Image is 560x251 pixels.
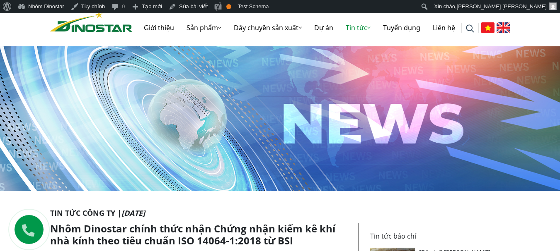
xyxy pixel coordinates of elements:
[457,3,547,10] span: [PERSON_NAME] [PERSON_NAME]
[50,11,132,32] img: Nhôm Dinostar
[370,231,505,241] p: Tin tức báo chí
[180,14,228,41] a: Sản phẩm
[138,14,180,41] a: Giới thiệu
[308,14,339,41] a: Dự án
[50,208,510,219] p: Tin tức Công ty |
[481,22,495,33] img: Tiếng Việt
[226,4,231,9] div: OK
[121,208,145,218] i: [DATE]
[497,22,510,33] img: English
[427,14,461,41] a: Liên hệ
[377,14,427,41] a: Tuyển dụng
[339,14,377,41] a: Tin tức
[228,14,308,41] a: Dây chuyền sản xuất
[50,223,352,247] h1: Nhôm Dinostar chính thức nhận Chứng nhận kiểm kê khí nhà kính theo tiêu chuẩn ISO 14064-1:2018 từ...
[466,24,474,33] img: search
